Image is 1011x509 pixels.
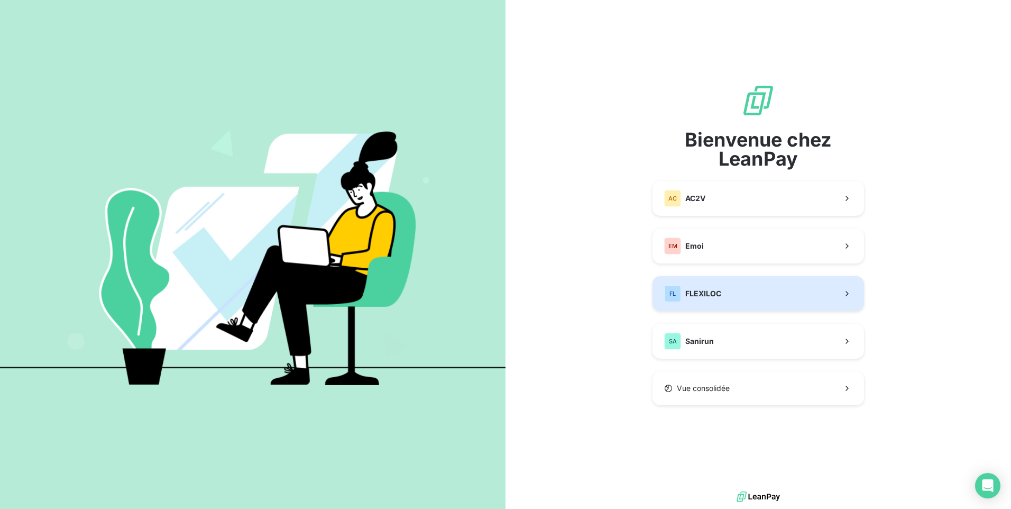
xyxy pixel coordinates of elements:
span: Bienvenue chez LeanPay [652,130,864,168]
span: Vue consolidée [677,383,730,394]
div: AC [664,190,681,207]
img: logo sigle [741,84,775,117]
button: EMEmoi [652,229,864,263]
button: ACAC2V [652,181,864,216]
img: logo [737,489,780,505]
button: FLFLEXILOC [652,276,864,311]
div: EM [664,238,681,254]
span: Emoi [685,241,704,251]
div: SA [664,333,681,350]
button: SASanirun [652,324,864,359]
span: Sanirun [685,336,714,347]
span: FLEXILOC [685,288,721,299]
div: FL [664,285,681,302]
div: Open Intercom Messenger [975,473,1000,498]
span: AC2V [685,193,705,204]
button: Vue consolidée [652,371,864,405]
